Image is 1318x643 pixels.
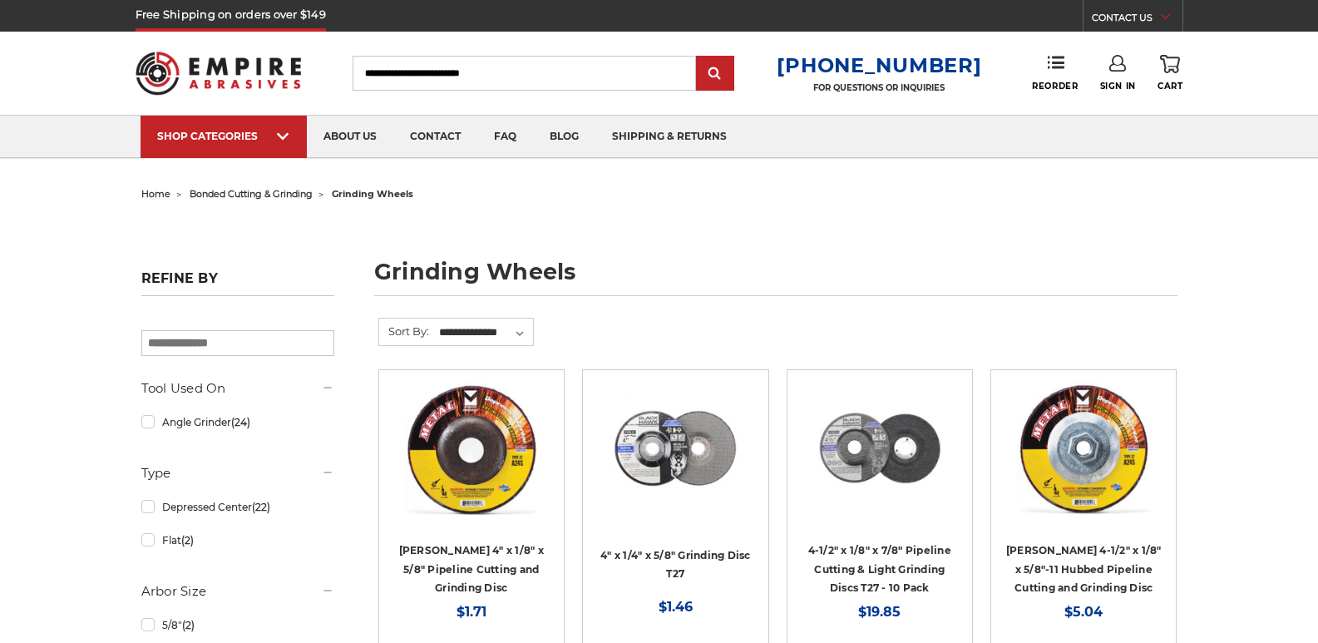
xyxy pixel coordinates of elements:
a: CONTACT US [1092,8,1182,32]
a: View of Black Hawk's 4 1/2 inch T27 pipeline disc, showing both front and back of the grinding wh... [799,382,960,543]
span: Sign In [1100,81,1136,92]
a: Depressed Center [141,492,334,522]
a: Cart [1158,55,1182,92]
p: FOR QUESTIONS OR INQUIRIES [777,82,981,93]
span: $19.85 [858,604,901,620]
img: View of Black Hawk's 4 1/2 inch T27 pipeline disc, showing both front and back of the grinding wh... [813,382,946,515]
h5: Tool Used On [141,378,334,398]
a: bonded cutting & grinding [190,188,313,200]
span: (2) [182,619,195,631]
a: blog [533,116,595,158]
a: 4 inch BHA grinding wheels [595,382,756,543]
img: Empire Abrasives [136,41,302,106]
span: grinding wheels [332,188,413,200]
img: Mercer 4-1/2" x 1/8" x 5/8"-11 Hubbed Cutting and Light Grinding Wheel [1017,382,1150,515]
div: SHOP CATEGORIES [157,130,290,142]
a: Quick view [1026,432,1141,465]
a: Mercer 4" x 1/8" x 5/8 Cutting and Light Grinding Wheel [391,382,552,543]
a: 4" x 1/4" x 5/8" Grinding Disc T27 [600,549,751,581]
span: (2) [181,534,194,547]
span: (22) [252,501,270,513]
span: $1.71 [457,604,486,620]
a: Angle Grinder [141,408,334,437]
a: [PERSON_NAME] 4-1/2" x 1/8" x 5/8"-11 Hubbed Pipeline Cutting and Grinding Disc [1006,544,1162,594]
span: $5.04 [1064,604,1103,620]
h5: Refine by [141,270,334,296]
a: shipping & returns [595,116,743,158]
a: Reorder [1032,55,1078,91]
span: $1.46 [659,599,693,615]
label: Sort By: [379,319,429,344]
span: Cart [1158,81,1182,92]
h5: Arbor Size [141,581,334,601]
img: 4 inch BHA grinding wheels [609,382,742,515]
a: Quick view [618,432,733,465]
img: Mercer 4" x 1/8" x 5/8 Cutting and Light Grinding Wheel [405,382,538,515]
a: 5/8" [141,611,334,640]
a: [PERSON_NAME] 4" x 1/8" x 5/8" Pipeline Cutting and Grinding Disc [399,544,544,594]
h5: Type [141,463,334,483]
a: Quick view [822,432,937,465]
a: [PHONE_NUMBER] [777,53,981,77]
h1: grinding wheels [374,260,1177,296]
a: 4-1/2" x 1/8" x 7/8" Pipeline Cutting & Light Grinding Discs T27 - 10 Pack [808,544,951,594]
a: contact [393,116,477,158]
a: Mercer 4-1/2" x 1/8" x 5/8"-11 Hubbed Cutting and Light Grinding Wheel [1003,382,1164,543]
input: Submit [698,57,732,91]
a: about us [307,116,393,158]
a: Flat [141,526,334,555]
span: Reorder [1032,81,1078,92]
select: Sort By: [437,320,533,345]
a: faq [477,116,533,158]
a: home [141,188,170,200]
a: Quick view [414,432,529,465]
span: (24) [231,416,250,428]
